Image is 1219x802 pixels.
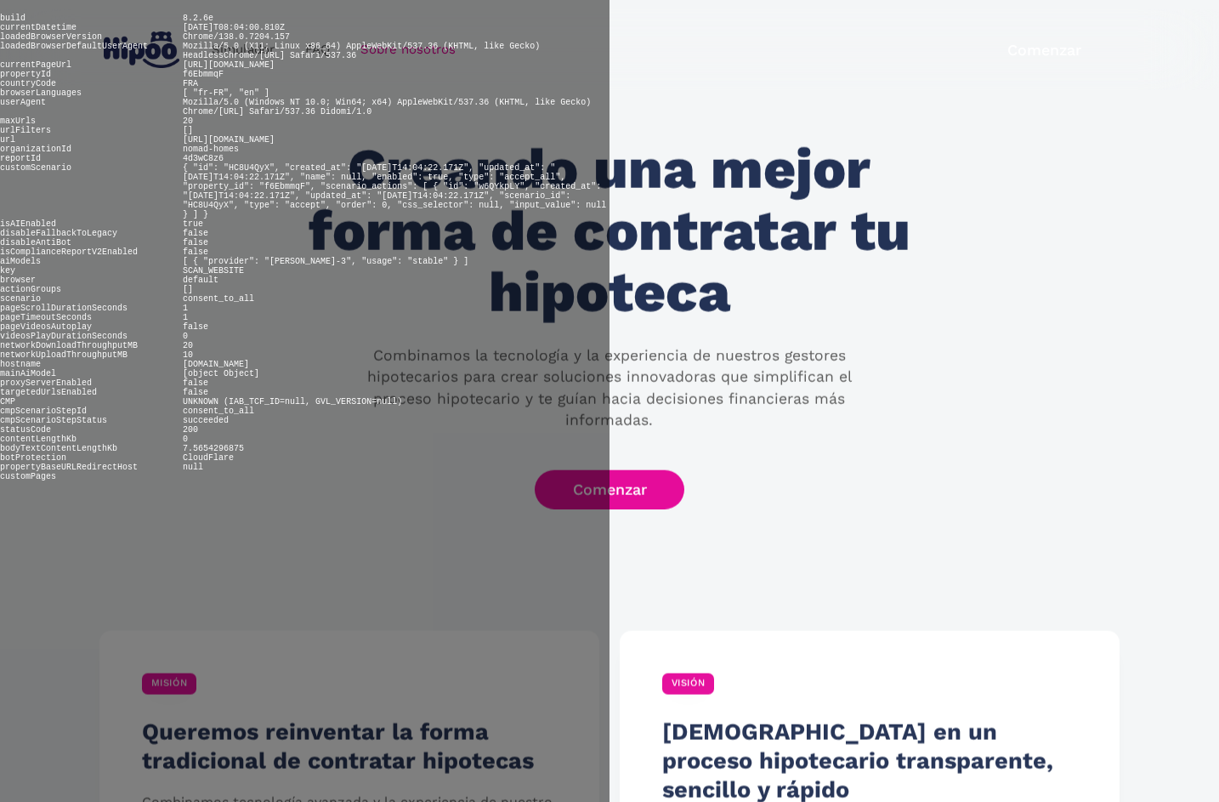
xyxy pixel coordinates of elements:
[183,294,254,304] pre: consent_to_all
[183,350,193,360] pre: 10
[183,360,249,369] pre: [DOMAIN_NAME]
[183,378,208,388] pre: false
[183,332,188,341] pre: 0
[183,117,193,126] pre: 20
[183,453,234,463] pre: CloudFlare
[183,313,188,322] pre: 1
[183,463,203,472] pre: null
[183,154,224,163] pre: 4d3wC8z6
[183,135,275,145] pre: [URL][DOMAIN_NAME]
[183,42,540,60] pre: Mozilla/5.0 (X11; Linux x86_64) AppleWebKit/537.36 (KHTML, like Gecko) HeadlessChrome/[URL] Safar...
[183,247,208,257] pre: false
[183,238,208,247] pre: false
[183,126,193,135] pre: []
[183,285,193,294] pre: []
[183,322,208,332] pre: false
[183,229,208,238] pre: false
[535,470,685,510] a: Comenzar
[183,397,402,407] pre: UNKNOWN (IAB_TCF_ID=null, GVL_VERSION=null)
[183,98,591,117] pre: Mozilla/5.0 (Windows NT 10.0; Win64; x64) AppleWebKit/537.36 (KHTML, like Gecko) Chrome/[URL] Saf...
[183,425,198,435] pre: 200
[183,444,244,453] pre: 7.5654296875
[183,435,188,444] pre: 0
[183,257,468,266] pre: [ { "provider": "[PERSON_NAME]-3", "usage": "stable" } ]
[183,266,244,276] pre: SCAN_WEBSITE
[183,341,193,350] pre: 20
[183,14,213,23] pre: 8.2.6e
[183,219,203,229] pre: true
[183,79,198,88] pre: FRA
[183,369,259,378] pre: [object Object]
[183,23,285,32] pre: [DATE]T08:04:00.810Z
[183,88,269,98] pre: [ "fr-FR", "en" ]
[183,145,239,154] pre: nomad-homes
[183,407,254,416] pre: consent_to_all
[183,60,275,70] pre: [URL][DOMAIN_NAME]
[183,70,224,79] pre: f6EbmmqF
[183,416,229,425] pre: succeeded
[183,32,290,42] pre: Chrome/138.0.7204.157
[183,276,218,285] pre: default
[183,163,606,219] pre: { "id": "HC8U4QyX", "created_at": "[DATE]T14:04:22.171Z", "updated_at": "[DATE]T14:04:22.171Z", "...
[662,673,715,695] div: VISIÓN
[183,388,208,397] pre: false
[183,304,188,313] pre: 1
[969,30,1120,70] a: Comenzar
